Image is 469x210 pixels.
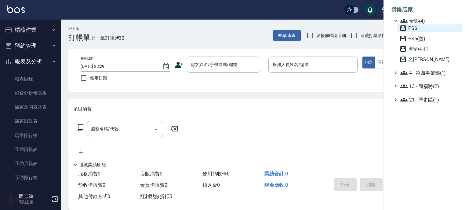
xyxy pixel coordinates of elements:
span: PS6(舊) [399,35,459,42]
span: 名留中和 [399,45,459,53]
span: 21 - 歷史區(1) [400,96,459,103]
span: 名[PERSON_NAME] [399,56,459,63]
span: 全部(4) [400,17,459,24]
li: 切換店家 [391,2,462,17]
span: PS6 [399,24,459,32]
span: 13 - 簡福將(2) [400,83,459,90]
span: 4 - 第四事業部(1) [400,69,459,76]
